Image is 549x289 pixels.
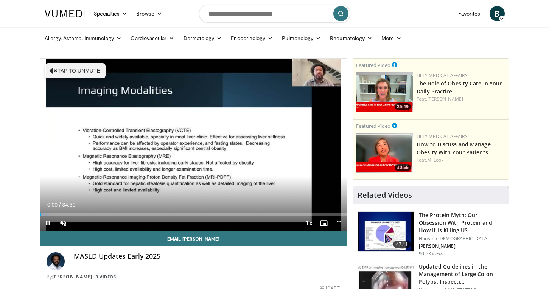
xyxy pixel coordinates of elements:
a: 30:56 [356,133,413,173]
a: Favorites [454,6,485,21]
img: b7b8b05e-5021-418b-a89a-60a270e7cf82.150x105_q85_crop-smart_upscale.jpg [358,212,414,251]
p: 90.5K views [419,251,444,257]
span: 30:56 [395,164,411,171]
div: Progress Bar [40,213,347,216]
div: Feat. [417,96,505,103]
span: 0:00 [47,202,58,208]
h3: The Protein Myth: Our Obsession With Protein and How It Is Killing US [419,211,504,234]
a: Allergy, Asthma, Immunology [40,31,126,46]
a: Dermatology [179,31,227,46]
a: Lilly Medical Affairs [417,133,468,140]
button: Pause [40,216,56,231]
p: Houston [DEMOGRAPHIC_DATA] [419,236,504,242]
h4: MASLD Updates Early 2025 [74,252,341,261]
h3: Updated Guidelines in the Management of Large Colon Polyps: Inspecti… [419,263,504,286]
a: M. Look [427,157,444,163]
a: B [490,6,505,21]
a: Cardiovascular [126,31,179,46]
button: Tap to unmute [45,63,106,78]
img: c98a6a29-1ea0-4bd5-8cf5-4d1e188984a7.png.150x105_q85_crop-smart_upscale.png [356,133,413,173]
a: [PERSON_NAME] [427,96,463,102]
a: Specialties [89,6,132,21]
span: 34:30 [62,202,75,208]
a: Rheumatology [325,31,377,46]
button: Fullscreen [331,216,347,231]
a: How to Discuss and Manage Obesity With Your Patients [417,141,491,156]
a: Pulmonology [277,31,325,46]
small: Featured Video [356,62,390,68]
a: 3 Videos [93,273,118,280]
button: Unmute [56,216,71,231]
span: / [59,202,61,208]
h4: Related Videos [358,191,412,200]
img: Avatar [47,252,65,270]
a: Lilly Medical Affairs [417,72,468,79]
a: 47:11 The Protein Myth: Our Obsession With Protein and How It Is Killing US Houston [DEMOGRAPHIC_... [358,211,504,257]
a: [PERSON_NAME] [52,273,92,280]
span: 25:49 [395,103,411,110]
video-js: Video Player [40,59,347,231]
div: By [47,273,341,280]
button: Enable picture-in-picture mode [316,216,331,231]
a: The Role of Obesity Care in Your Daily Practice [417,80,502,95]
img: e1208b6b-349f-4914-9dd7-f97803bdbf1d.png.150x105_q85_crop-smart_upscale.png [356,72,413,112]
small: Featured Video [356,123,390,129]
div: Feat. [417,157,505,163]
span: 47:11 [393,241,411,248]
a: More [377,31,406,46]
p: [PERSON_NAME] [419,243,504,249]
button: Playback Rate [301,216,316,231]
a: Email [PERSON_NAME] [40,231,347,246]
a: 25:49 [356,72,413,112]
img: VuMedi Logo [45,10,85,17]
a: Browse [132,6,166,21]
input: Search topics, interventions [199,5,350,23]
a: Endocrinology [226,31,277,46]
